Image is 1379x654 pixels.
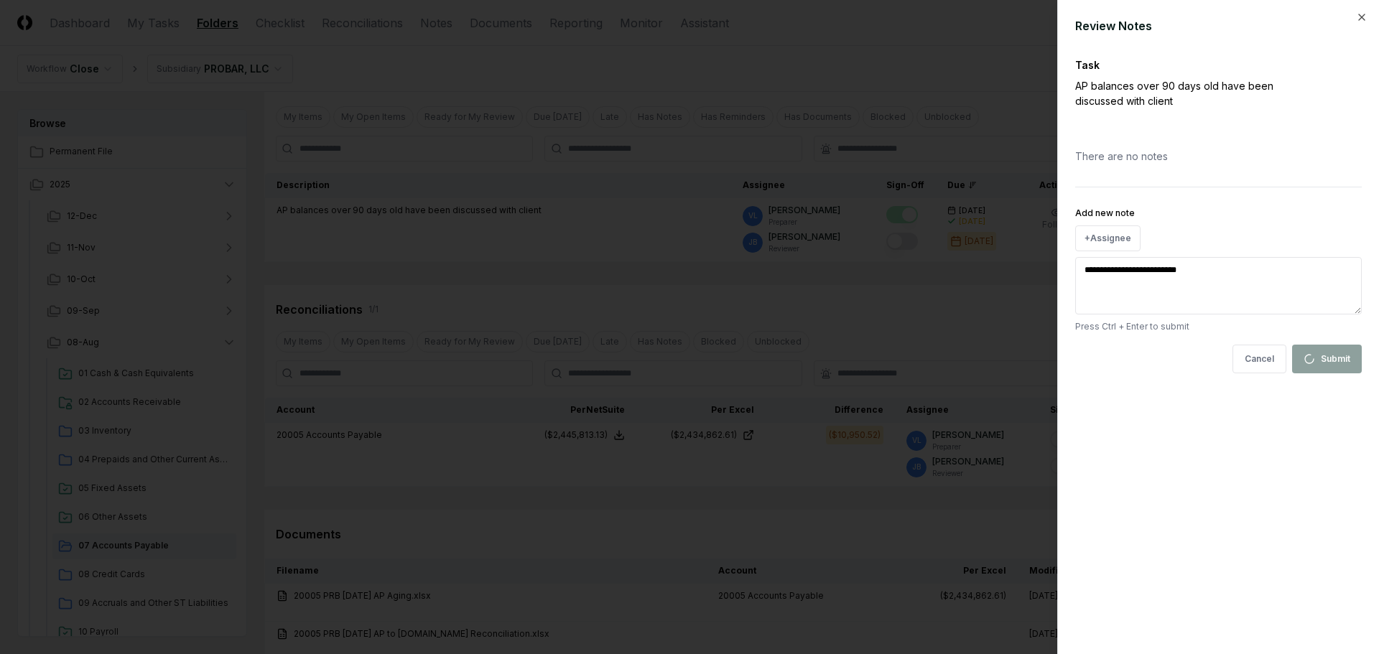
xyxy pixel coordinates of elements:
div: Review Notes [1075,17,1362,34]
p: Press Ctrl + Enter to submit [1075,320,1362,333]
div: Task [1075,57,1362,73]
div: There are no notes [1075,137,1362,175]
button: +Assignee [1075,225,1141,251]
label: Add new note [1075,207,1135,218]
button: Cancel [1232,345,1286,373]
p: AP balances over 90 days old have been discussed with client [1075,78,1312,108]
